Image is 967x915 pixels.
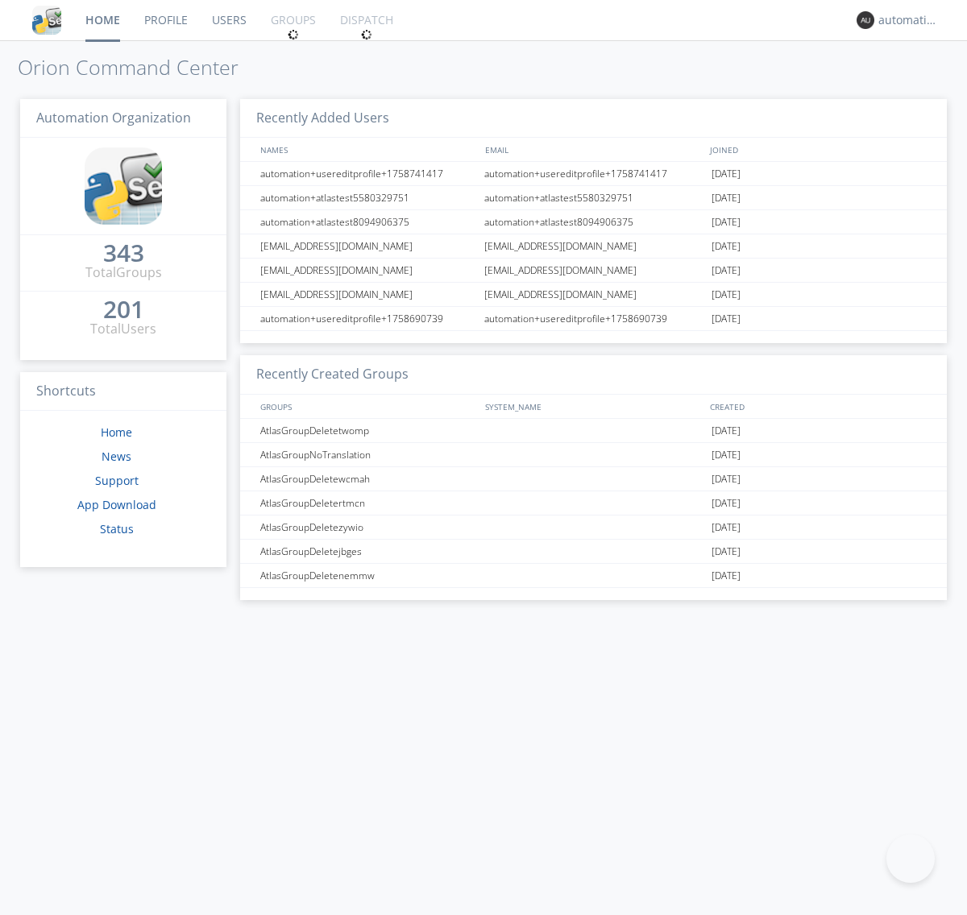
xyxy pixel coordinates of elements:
img: 373638.png [857,11,874,29]
span: [DATE] [712,162,741,186]
a: [EMAIL_ADDRESS][DOMAIN_NAME][EMAIL_ADDRESS][DOMAIN_NAME][DATE] [240,283,947,307]
div: AtlasGroupNoTranslation [256,443,479,466]
a: automation+atlastest5580329751automation+atlastest5580329751[DATE] [240,186,947,210]
a: AtlasGroupDeletertmcn[DATE] [240,491,947,515]
div: JOINED [706,138,932,161]
div: automation+atlastest5580329751 [480,186,708,209]
span: [DATE] [712,467,741,491]
a: App Download [77,497,156,512]
a: AtlasGroupDeletejbges[DATE] [240,540,947,564]
a: 343 [103,245,144,263]
h3: Recently Created Groups [240,355,947,395]
div: GROUPS [256,395,477,418]
span: [DATE] [712,307,741,331]
span: [DATE] [712,491,741,515]
span: [DATE] [712,540,741,564]
div: AtlasGroupDeletenemmw [256,564,479,587]
iframe: Toggle Customer Support [886,834,935,883]
div: automation+usereditprofile+1758690739 [480,307,708,330]
div: Total Groups [85,263,162,282]
span: [DATE] [712,443,741,467]
h3: Recently Added Users [240,99,947,139]
div: Total Users [90,320,156,338]
div: [EMAIL_ADDRESS][DOMAIN_NAME] [480,283,708,306]
img: spin.svg [288,29,299,40]
div: NAMES [256,138,477,161]
a: AtlasGroupDeletewcmah[DATE] [240,467,947,491]
img: cddb5a64eb264b2086981ab96f4c1ba7 [32,6,61,35]
span: [DATE] [712,283,741,307]
div: [EMAIL_ADDRESS][DOMAIN_NAME] [480,234,708,258]
div: automation+atlastest8094906375 [480,210,708,234]
div: EMAIL [481,138,706,161]
div: [EMAIL_ADDRESS][DOMAIN_NAME] [256,283,479,306]
div: AtlasGroupDeletewcmah [256,467,479,491]
a: automation+usereditprofile+1758690739automation+usereditprofile+1758690739[DATE] [240,307,947,331]
div: AtlasGroupDeletejbges [256,540,479,563]
a: AtlasGroupNoTranslation[DATE] [240,443,947,467]
div: automation+usereditprofile+1758690739 [256,307,479,330]
img: spin.svg [361,29,372,40]
a: AtlasGroupDeletetwomp[DATE] [240,419,947,443]
a: [EMAIL_ADDRESS][DOMAIN_NAME][EMAIL_ADDRESS][DOMAIN_NAME][DATE] [240,259,947,283]
div: automation+atlastest5580329751 [256,186,479,209]
div: automation+atlas0014 [878,12,939,28]
div: 343 [103,245,144,261]
a: Status [100,521,134,536]
a: AtlasGroupDeletenemmw[DATE] [240,564,947,588]
a: Home [101,424,132,440]
span: [DATE] [712,234,741,259]
div: AtlasGroupDeletertmcn [256,491,479,515]
span: [DATE] [712,186,741,210]
div: SYSTEM_NAME [481,395,706,418]
img: cddb5a64eb264b2086981ab96f4c1ba7 [85,147,162,225]
h3: Shortcuts [20,372,226,412]
div: [EMAIL_ADDRESS][DOMAIN_NAME] [256,234,479,258]
div: automation+usereditprofile+1758741417 [480,162,708,185]
a: [EMAIL_ADDRESS][DOMAIN_NAME][EMAIL_ADDRESS][DOMAIN_NAME][DATE] [240,234,947,259]
div: AtlasGroupDeletezywio [256,515,479,539]
a: 201 [103,301,144,320]
span: [DATE] [712,210,741,234]
div: [EMAIL_ADDRESS][DOMAIN_NAME] [480,259,708,282]
div: AtlasGroupDeletetwomp [256,419,479,442]
div: CREATED [706,395,932,418]
span: [DATE] [712,564,741,588]
a: automation+usereditprofile+1758741417automation+usereditprofile+1758741417[DATE] [240,162,947,186]
span: [DATE] [712,259,741,283]
a: AtlasGroupDeletezywio[DATE] [240,515,947,540]
span: Automation Organization [36,109,191,126]
span: [DATE] [712,419,741,443]
div: automation+usereditprofile+1758741417 [256,162,479,185]
span: [DATE] [712,515,741,540]
div: [EMAIL_ADDRESS][DOMAIN_NAME] [256,259,479,282]
a: Support [95,473,139,488]
div: 201 [103,301,144,317]
div: automation+atlastest8094906375 [256,210,479,234]
a: News [102,449,131,464]
a: automation+atlastest8094906375automation+atlastest8094906375[DATE] [240,210,947,234]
